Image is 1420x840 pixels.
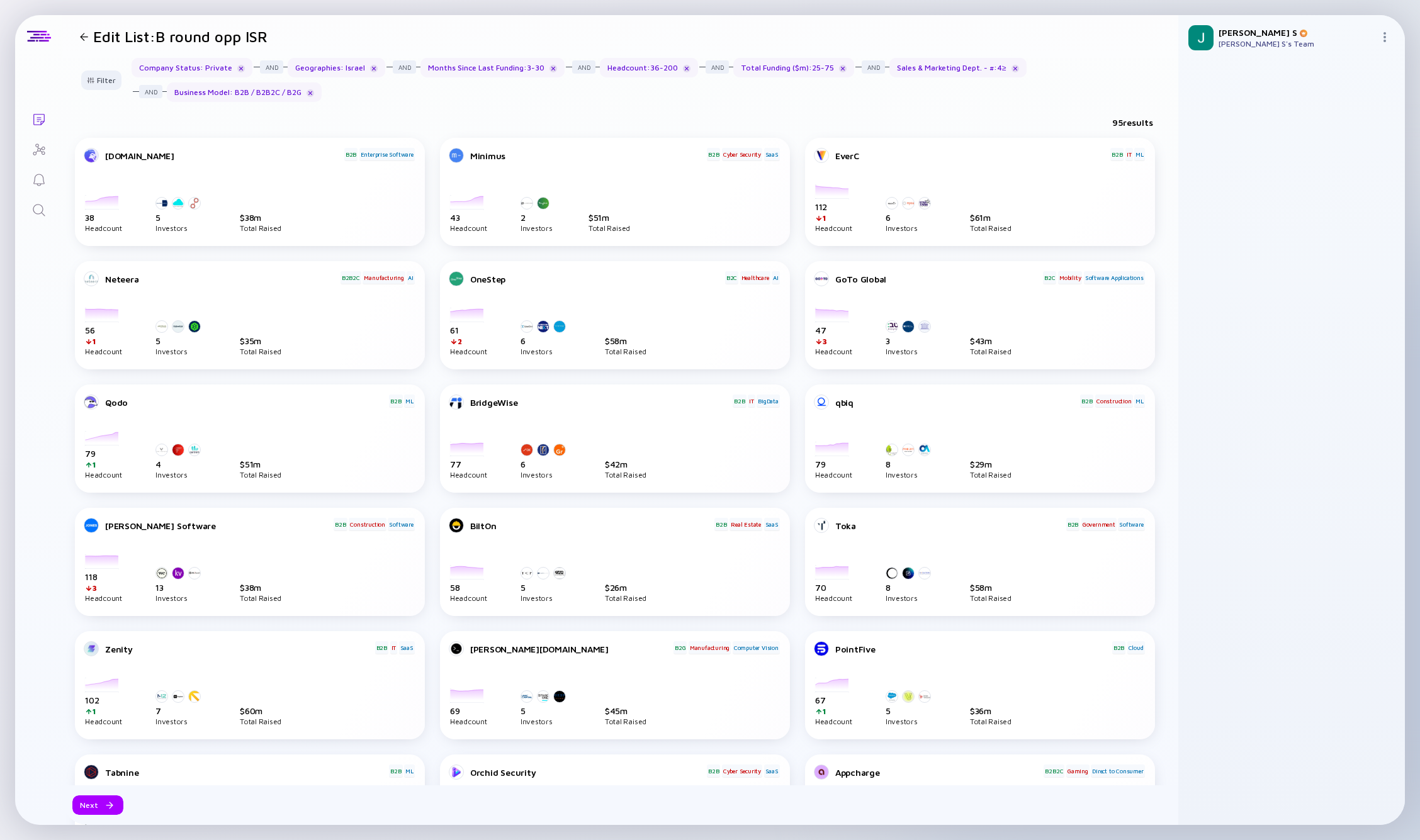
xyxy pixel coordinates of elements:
[970,705,1011,716] div: $ 36m
[1043,271,1056,284] div: B2C
[470,767,706,778] div: Orchid Security
[155,595,205,601] div: Investors
[359,148,415,160] div: Enterprise Software
[1081,518,1117,530] div: Government
[725,271,738,284] div: B2C
[589,225,630,231] div: Total Raised
[835,274,1042,284] div: GoTo Global
[521,459,570,469] div: 6
[886,225,935,231] div: Investors
[470,644,672,654] div: [PERSON_NAME][DOMAIN_NAME]
[72,795,123,815] button: Next
[521,349,570,354] div: Investors
[1110,148,1124,160] div: B2B
[970,335,1011,346] div: $ 43m
[1091,764,1144,777] div: Direct to Consumer
[733,395,746,407] div: B2B
[155,225,205,231] div: Investors
[714,518,728,530] div: B2B
[764,518,780,530] div: SaaS
[1127,641,1145,654] div: Cloud
[240,349,281,354] div: Total Raised
[886,719,935,724] div: Investors
[404,764,415,777] div: ML
[970,459,1011,469] div: $ 29m
[521,335,570,346] div: 6
[105,274,339,284] div: Neteera
[886,705,935,716] div: 5
[521,582,570,593] div: 5
[240,225,281,231] div: Total Raised
[605,472,646,478] div: Total Raised
[155,459,205,469] div: 4
[167,82,322,102] div: Business Model : B2B / B2B2C / B2G
[521,595,570,601] div: Investors
[399,641,415,654] div: SaaS
[105,150,343,161] div: [DOMAIN_NAME]
[1080,395,1093,407] div: B2B
[240,595,281,601] div: Total Raised
[288,58,385,77] div: Geographies : Israel
[105,520,332,531] div: [PERSON_NAME] Software
[605,349,646,354] div: Total Raised
[835,520,1065,531] div: Toka
[886,212,935,223] div: 6
[470,397,731,408] div: BridgeWise
[240,472,281,478] div: Total Raised
[886,472,935,478] div: Investors
[521,212,553,223] div: 2
[388,518,414,530] div: Software
[605,459,646,469] div: $ 42m
[407,271,415,284] div: AI
[105,767,388,778] div: Tabnine
[521,705,570,716] div: 5
[889,58,1027,77] div: Sales & Marketing Dept. - # : 4 ≥
[521,225,553,231] div: Investors
[689,641,731,654] div: Manufacturing
[835,767,1043,778] div: Appcharge
[970,582,1011,593] div: $ 58m
[389,764,402,777] div: B2B
[240,719,281,724] div: Total Raised
[757,395,780,407] div: BigData
[15,103,62,133] a: Lists
[1058,271,1082,284] div: Mobility
[970,349,1011,354] div: Total Raised
[886,459,935,469] div: 8
[390,641,398,654] div: IT
[772,271,780,284] div: AI
[521,472,570,478] div: Investors
[733,641,780,654] div: Computer Vision
[1219,39,1375,48] div: [PERSON_NAME] S's Team
[93,28,268,45] h1: Edit List: B round opp ISR
[341,271,361,284] div: B2B2C
[970,225,1011,231] div: Total Raised
[1066,518,1079,530] div: B2B
[835,150,1109,161] div: EverC
[155,582,205,593] div: 13
[673,641,687,654] div: B2G
[1112,117,1153,128] div: 95 results
[344,148,358,160] div: B2B
[1084,271,1145,284] div: Software Applications
[1095,395,1133,407] div: Construction
[363,271,405,284] div: Manufacturing
[605,582,646,593] div: $ 26m
[240,459,281,469] div: $ 51m
[730,518,762,530] div: Real Estate
[970,212,1011,223] div: $ 61m
[375,641,388,654] div: B2B
[15,133,62,164] a: Investor Map
[707,764,720,777] div: B2B
[1066,764,1090,777] div: Gaming
[1134,395,1145,407] div: ML
[15,194,62,224] a: Search
[835,644,1111,654] div: PointFive
[132,58,252,77] div: Company Status : Private
[886,335,935,346] div: 3
[605,705,646,716] div: $ 45m
[764,148,780,160] div: SaaS
[81,70,121,90] button: Filter
[835,397,1079,408] div: qbiq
